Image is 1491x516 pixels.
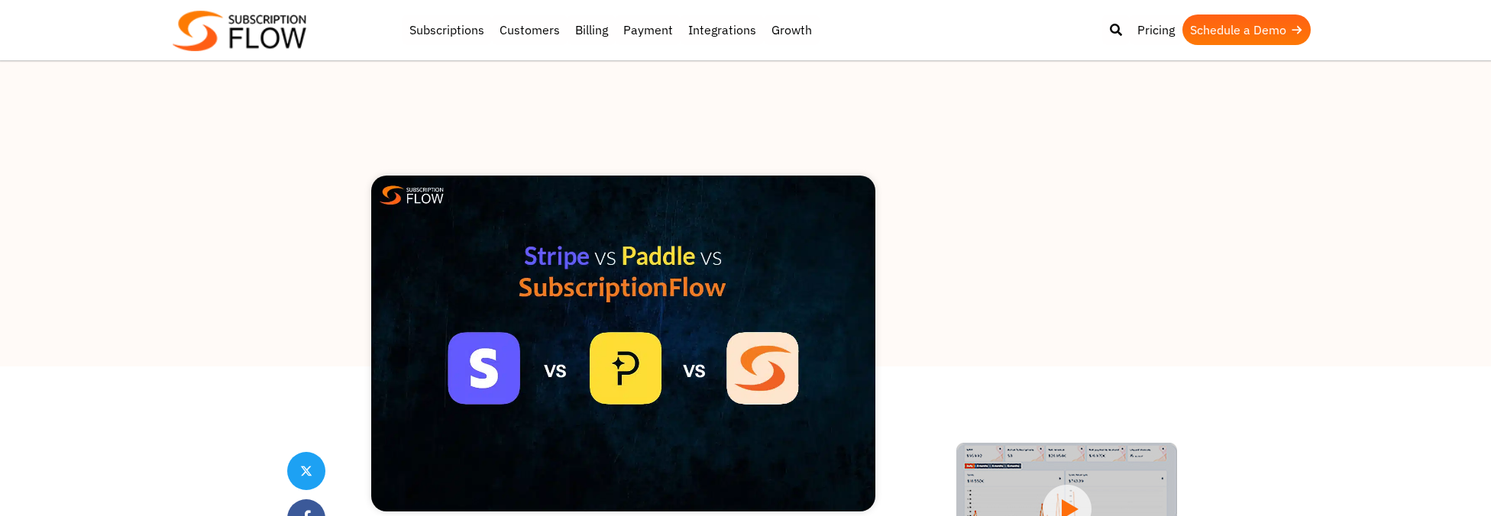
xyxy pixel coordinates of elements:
a: Schedule a Demo [1182,15,1311,45]
img: Subscriptionflow [173,11,306,51]
a: Integrations [681,15,764,45]
a: Billing [568,15,616,45]
a: Pricing [1130,15,1182,45]
a: Payment [616,15,681,45]
a: Growth [764,15,820,45]
a: Subscriptions [402,15,492,45]
img: Stripe vs Paddle [371,176,875,511]
a: Customers [492,15,568,45]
